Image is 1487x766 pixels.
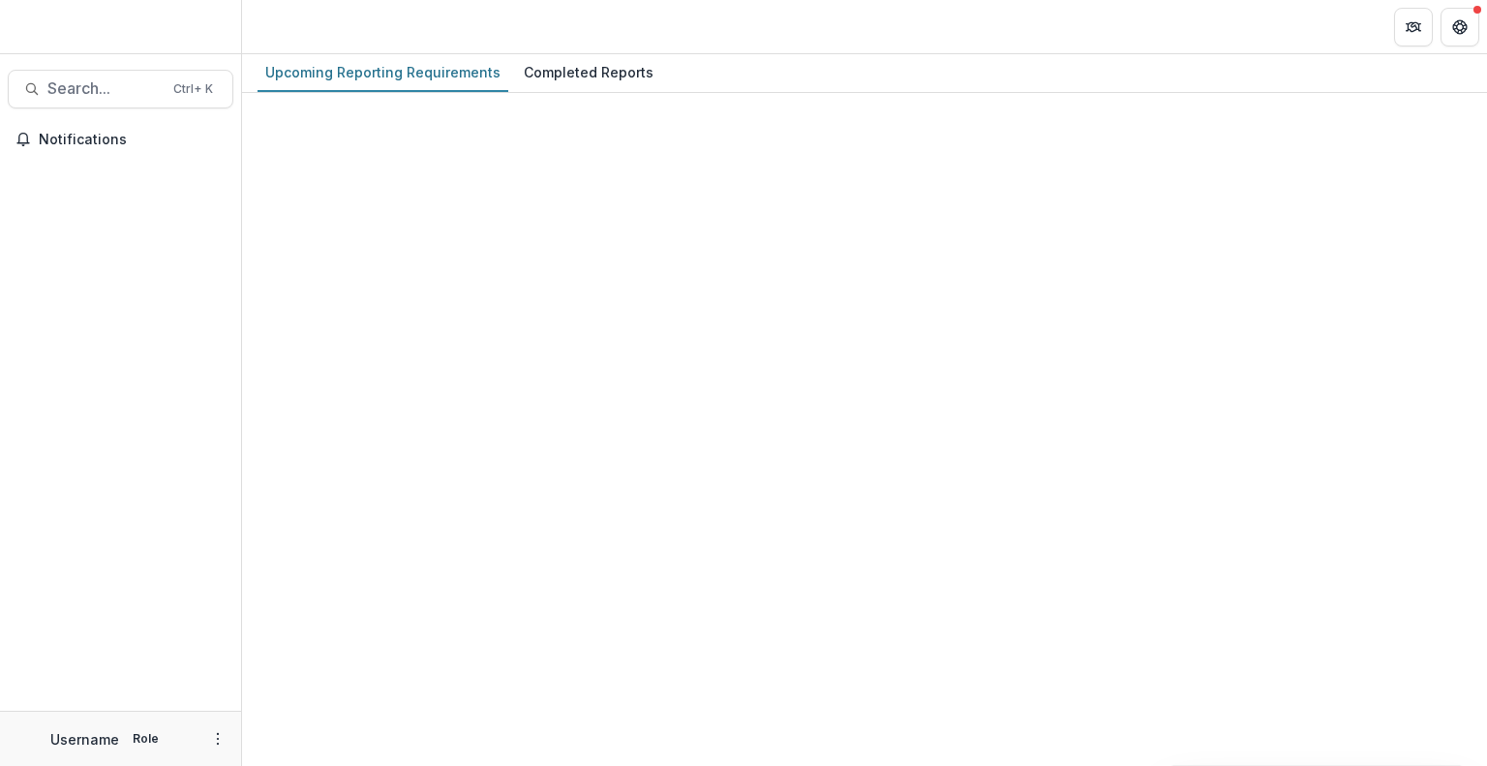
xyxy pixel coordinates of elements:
div: Completed Reports [516,58,661,86]
span: Notifications [39,132,226,148]
p: Role [127,730,165,748]
button: Get Help [1441,8,1479,46]
a: Completed Reports [516,54,661,92]
button: Notifications [8,124,233,155]
button: Partners [1394,8,1433,46]
button: Search... [8,70,233,108]
button: More [206,727,229,751]
span: Search... [47,79,162,98]
a: Upcoming Reporting Requirements [258,54,508,92]
div: Ctrl + K [169,78,217,100]
div: Upcoming Reporting Requirements [258,58,508,86]
p: Username [50,729,119,750]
